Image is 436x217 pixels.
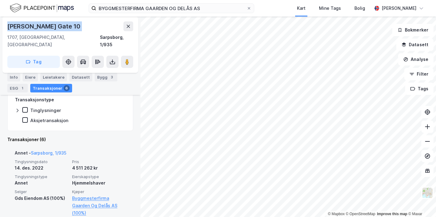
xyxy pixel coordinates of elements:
div: Annet - [15,149,66,159]
span: Selger [15,189,68,194]
span: Pris [72,159,126,164]
div: Sarpsborg, 1/935 [100,34,133,48]
div: Annet [15,179,68,187]
button: Datasett [396,39,434,51]
span: Tinglysningstype [15,174,68,179]
span: Kjøper [72,189,126,194]
iframe: Chat Widget [405,188,436,217]
div: Bygg [95,73,117,81]
div: Eiere [23,73,38,81]
div: Gds Eiendom AS (100%) [15,195,68,202]
div: Kart [297,5,306,12]
div: Tinglysninger [30,107,61,113]
button: Tags [405,83,434,95]
input: Søk på adresse, matrikkel, gårdeiere, leietakere eller personer [96,4,247,13]
button: Analyse [398,53,434,65]
div: Leietakere [40,73,67,81]
span: Eierskapstype [72,174,126,179]
span: Tinglysningsdato [15,159,68,164]
div: Transaksjoner [30,84,72,92]
img: Z [422,187,433,199]
button: Bokmerker [392,24,434,36]
button: Filter [404,68,434,80]
button: Tag [7,56,60,68]
div: 3 [109,74,115,80]
div: Info [7,73,20,81]
div: Hjemmelshaver [72,179,126,187]
div: Transaksjonstype [15,96,54,103]
div: [PERSON_NAME] Gate 10 [7,21,82,31]
a: Sarpsborg, 1/935 [31,150,66,155]
div: Aksjetransaksjon [30,118,68,123]
img: logo.f888ab2527a4732fd821a326f86c7f29.svg [10,3,74,13]
a: OpenStreetMap [346,212,376,216]
div: 14. des. 2022 [15,164,68,172]
div: [PERSON_NAME] [382,5,416,12]
div: ESG [7,84,28,92]
div: 4 511 262 kr [72,164,126,172]
div: 1707, [GEOGRAPHIC_DATA], [GEOGRAPHIC_DATA] [7,34,100,48]
div: Datasett [69,73,92,81]
div: Transaksjoner (6) [7,136,133,143]
div: 6 [64,85,70,91]
div: 1 [19,85,25,91]
div: Mine Tags [319,5,341,12]
a: Byggmesterfirma Gaarden Og Delås AS (100%) [72,195,126,217]
a: Mapbox [328,212,345,216]
div: Bolig [354,5,365,12]
a: Improve this map [377,212,407,216]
